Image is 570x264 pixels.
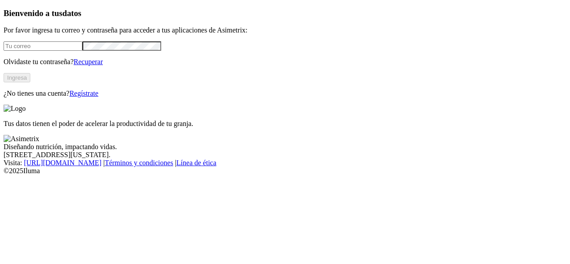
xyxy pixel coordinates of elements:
[176,159,216,167] a: Línea de ética
[4,120,566,128] p: Tus datos tienen el poder de acelerar la productividad de tu granja.
[24,159,102,167] a: [URL][DOMAIN_NAME]
[4,151,566,159] div: [STREET_ADDRESS][US_STATE].
[4,135,39,143] img: Asimetrix
[73,58,103,65] a: Recuperar
[4,105,26,113] img: Logo
[4,159,566,167] div: Visita : | |
[4,73,30,82] button: Ingresa
[4,58,566,66] p: Olvidaste tu contraseña?
[4,167,566,175] div: © 2025 Iluma
[4,143,566,151] div: Diseñando nutrición, impactando vidas.
[69,89,98,97] a: Regístrate
[62,8,81,18] span: datos
[4,26,566,34] p: Por favor ingresa tu correo y contraseña para acceder a tus aplicaciones de Asimetrix:
[4,89,566,97] p: ¿No tienes una cuenta?
[4,41,82,51] input: Tu correo
[4,8,566,18] h3: Bienvenido a tus
[105,159,173,167] a: Términos y condiciones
